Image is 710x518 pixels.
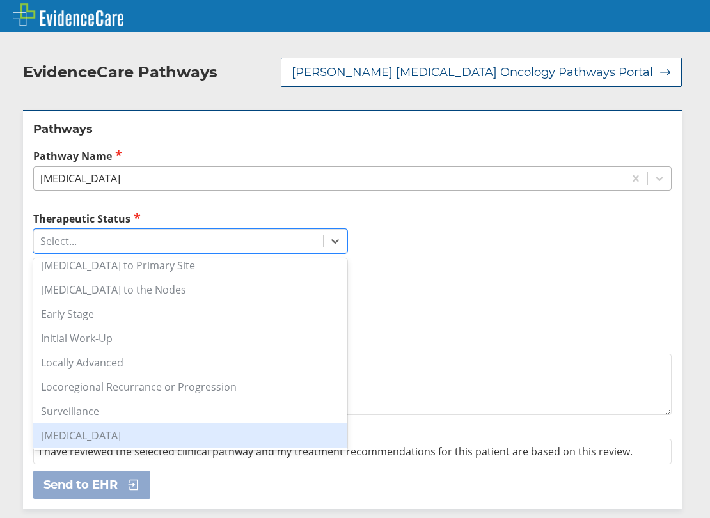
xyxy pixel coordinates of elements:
label: Additional Details [33,336,672,350]
span: I have reviewed the selected clinical pathway and my treatment recommendations for this patient a... [39,444,633,459]
label: Therapeutic Status [33,211,347,226]
div: Locoregional Recurrance or Progression [33,375,347,399]
div: Initial Work-Up [33,326,347,350]
div: [MEDICAL_DATA] to the Nodes [33,278,347,302]
div: Early Stage [33,302,347,326]
button: Send to EHR [33,471,150,499]
button: [PERSON_NAME] [MEDICAL_DATA] Oncology Pathways Portal [281,58,682,87]
div: [MEDICAL_DATA] to Primary Site [33,253,347,278]
span: [PERSON_NAME] [MEDICAL_DATA] Oncology Pathways Portal [292,65,653,80]
div: Select... [40,234,77,248]
span: Send to EHR [43,477,118,492]
div: Locally Advanced [33,350,347,375]
h2: Pathways [33,122,672,137]
div: Surveillance [33,399,347,423]
div: [MEDICAL_DATA] [40,171,120,185]
img: EvidenceCare [13,3,123,26]
div: [MEDICAL_DATA] [33,423,347,448]
label: Pathway Name [33,148,672,163]
h2: EvidenceCare Pathways [23,63,217,82]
